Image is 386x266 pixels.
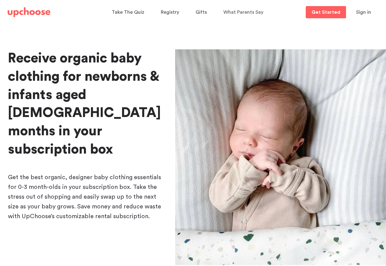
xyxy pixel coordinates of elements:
[112,6,146,18] a: Take The Quiz
[196,10,207,15] span: Gifts
[312,10,340,15] p: Get Started
[223,10,263,15] span: What Parents Say
[306,6,346,18] a: Get Started
[8,6,50,19] a: UpChoose
[348,6,379,18] button: Sign in
[8,7,50,17] img: UpChoose
[223,6,265,18] a: What Parents Say
[161,6,181,18] a: Registry
[8,49,165,159] h1: Receive organic baby clothing for newborns & infants aged [DEMOGRAPHIC_DATA] months in your subsc...
[8,174,161,219] span: Get the best organic, designer baby clothing essentials for 0-3 month-olds in your subscription b...
[356,10,371,15] span: Sign in
[161,10,179,15] span: Registry
[112,10,144,15] span: Take The Quiz
[196,6,209,18] a: Gifts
